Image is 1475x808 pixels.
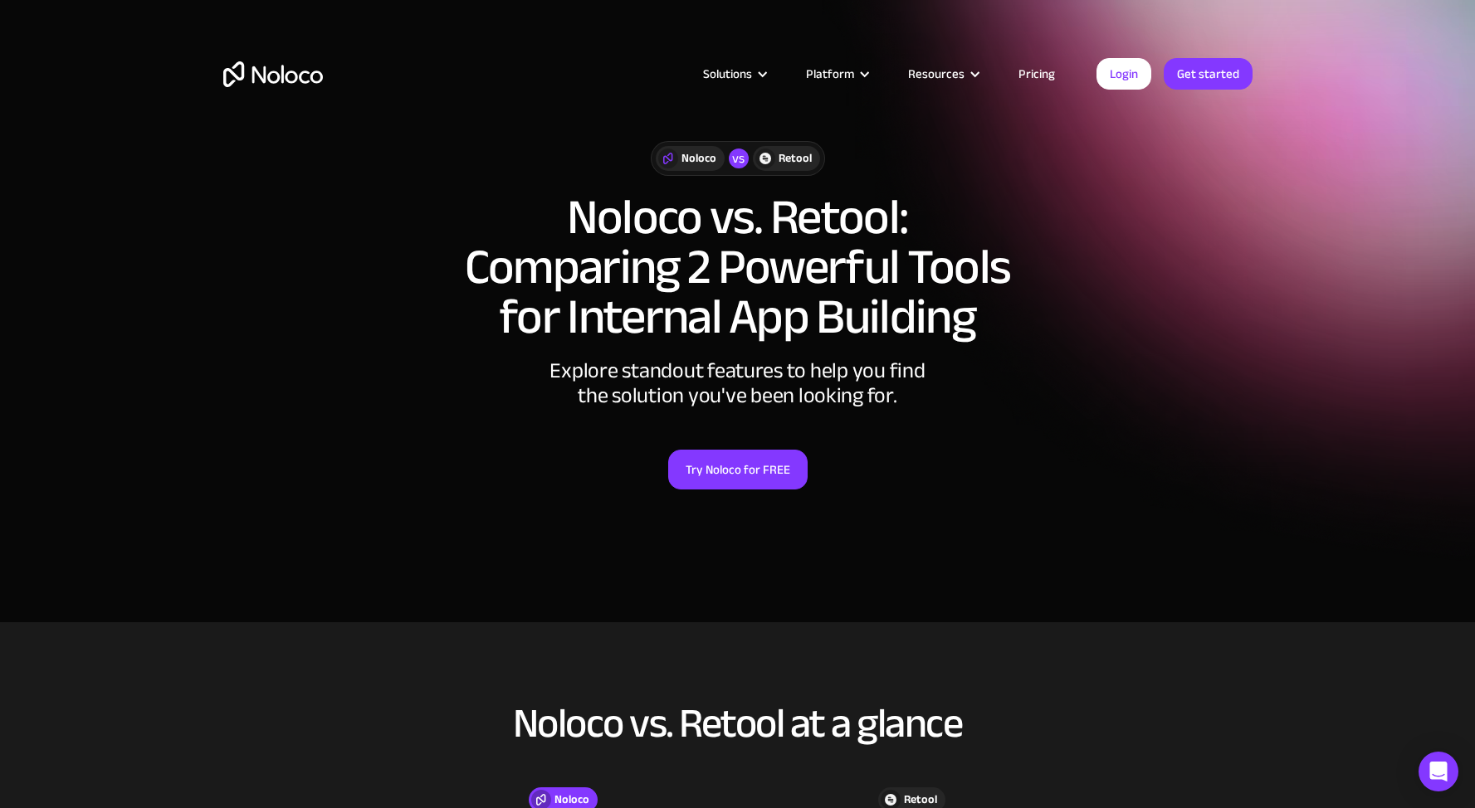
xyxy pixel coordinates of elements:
[998,63,1076,85] a: Pricing
[223,192,1253,342] h1: Noloco vs. Retool: Comparing 2 Powerful Tools for Internal App Building
[223,701,1253,746] h2: Noloco vs. Retool at a glance
[223,61,323,87] a: home
[806,63,854,85] div: Platform
[703,63,752,85] div: Solutions
[682,63,785,85] div: Solutions
[1096,58,1151,90] a: Login
[785,63,887,85] div: Platform
[681,149,716,168] div: Noloco
[779,149,812,168] div: Retool
[1419,752,1458,791] div: Open Intercom Messenger
[1164,58,1253,90] a: Get started
[729,148,749,168] div: vs
[887,63,998,85] div: Resources
[489,358,987,408] div: Explore standout features to help you find the solution you've been looking for.
[908,63,965,85] div: Resources
[668,450,808,489] a: Try Noloco for FREE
